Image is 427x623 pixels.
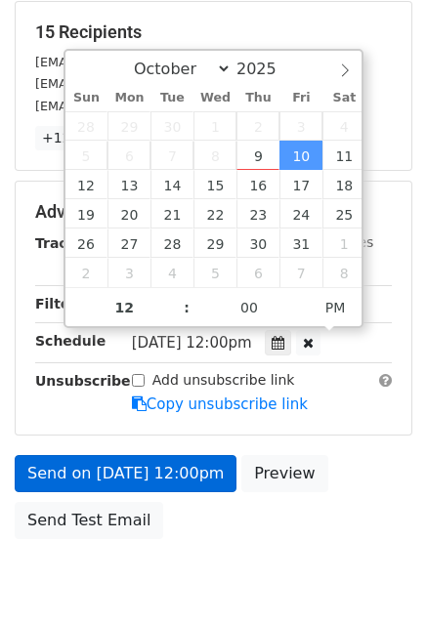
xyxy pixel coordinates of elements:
[184,288,190,327] span: :
[107,199,150,228] span: October 20, 2025
[35,99,253,113] small: [EMAIL_ADDRESS][DOMAIN_NAME]
[15,455,236,492] a: Send on [DATE] 12:00pm
[236,92,279,104] span: Thu
[322,199,365,228] span: October 25, 2025
[152,370,295,391] label: Add unsubscribe link
[322,141,365,170] span: October 11, 2025
[132,334,252,352] span: [DATE] 12:00pm
[193,92,236,104] span: Wed
[35,373,131,389] strong: Unsubscribe
[236,170,279,199] span: October 16, 2025
[150,170,193,199] span: October 14, 2025
[329,529,427,623] iframe: Chat Widget
[132,395,308,413] a: Copy unsubscribe link
[279,111,322,141] span: October 3, 2025
[107,111,150,141] span: September 29, 2025
[279,141,322,170] span: October 10, 2025
[232,60,302,78] input: Year
[107,141,150,170] span: October 6, 2025
[35,296,85,311] strong: Filters
[15,502,163,539] a: Send Test Email
[322,228,365,258] span: November 1, 2025
[190,288,309,327] input: Minute
[193,111,236,141] span: October 1, 2025
[241,455,327,492] a: Preview
[107,92,150,104] span: Mon
[322,258,365,287] span: November 8, 2025
[65,258,108,287] span: November 2, 2025
[65,92,108,104] span: Sun
[193,141,236,170] span: October 8, 2025
[279,92,322,104] span: Fri
[193,228,236,258] span: October 29, 2025
[65,170,108,199] span: October 12, 2025
[279,258,322,287] span: November 7, 2025
[193,170,236,199] span: October 15, 2025
[150,228,193,258] span: October 28, 2025
[107,228,150,258] span: October 27, 2025
[107,258,150,287] span: November 3, 2025
[150,141,193,170] span: October 7, 2025
[35,235,101,251] strong: Tracking
[236,228,279,258] span: October 30, 2025
[35,76,253,91] small: [EMAIL_ADDRESS][DOMAIN_NAME]
[65,199,108,228] span: October 19, 2025
[309,288,363,327] span: Click to toggle
[236,111,279,141] span: October 2, 2025
[193,258,236,287] span: November 5, 2025
[150,111,193,141] span: September 30, 2025
[35,201,392,223] h5: Advanced
[35,333,106,349] strong: Schedule
[193,199,236,228] span: October 22, 2025
[236,258,279,287] span: November 6, 2025
[150,199,193,228] span: October 21, 2025
[35,21,392,43] h5: 15 Recipients
[65,111,108,141] span: September 28, 2025
[35,126,117,150] a: +12 more
[322,111,365,141] span: October 4, 2025
[35,55,253,69] small: [EMAIL_ADDRESS][DOMAIN_NAME]
[150,92,193,104] span: Tue
[236,199,279,228] span: October 23, 2025
[65,228,108,258] span: October 26, 2025
[65,288,185,327] input: Hour
[150,258,193,287] span: November 4, 2025
[322,92,365,104] span: Sat
[65,141,108,170] span: October 5, 2025
[279,199,322,228] span: October 24, 2025
[236,141,279,170] span: October 9, 2025
[279,228,322,258] span: October 31, 2025
[279,170,322,199] span: October 17, 2025
[322,170,365,199] span: October 18, 2025
[107,170,150,199] span: October 13, 2025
